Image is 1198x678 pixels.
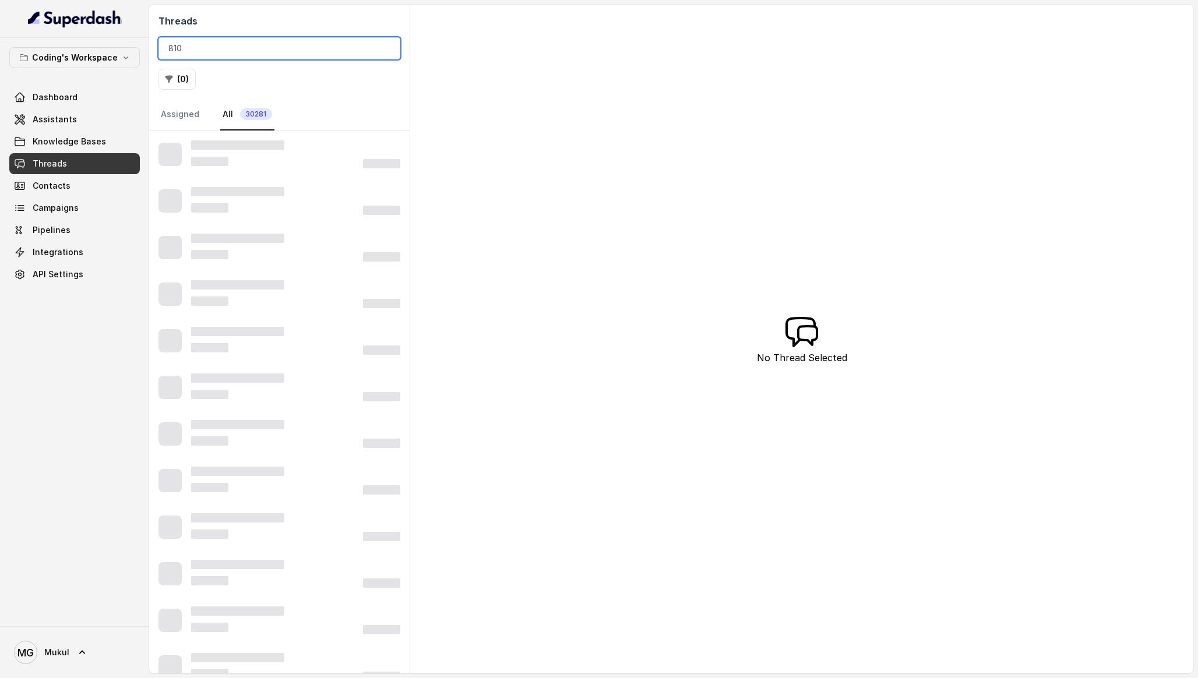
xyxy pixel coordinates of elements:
[9,197,140,218] a: Campaigns
[33,180,71,192] span: Contacts
[9,636,140,669] a: Mukul
[220,99,274,130] a: All30281
[33,269,83,280] span: API Settings
[33,114,77,125] span: Assistants
[9,131,140,152] a: Knowledge Bases
[9,109,140,130] a: Assistants
[240,108,272,120] span: 30281
[33,91,77,103] span: Dashboard
[32,51,118,65] p: Coding's Workspace
[33,202,79,214] span: Campaigns
[9,264,140,285] a: API Settings
[158,69,196,90] button: (0)
[9,175,140,196] a: Contacts
[9,242,140,263] a: Integrations
[158,99,400,130] nav: Tabs
[757,351,847,365] p: No Thread Selected
[33,158,67,169] span: Threads
[28,9,122,28] img: light.svg
[17,647,34,659] text: MG
[9,47,140,68] button: Coding's Workspace
[33,136,106,147] span: Knowledge Bases
[44,647,69,658] span: Mukul
[158,99,202,130] a: Assigned
[9,153,140,174] a: Threads
[33,246,83,258] span: Integrations
[9,87,140,108] a: Dashboard
[158,14,400,28] h2: Threads
[9,220,140,241] a: Pipelines
[158,37,400,59] input: Search by Call ID or Phone Number
[33,224,71,236] span: Pipelines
